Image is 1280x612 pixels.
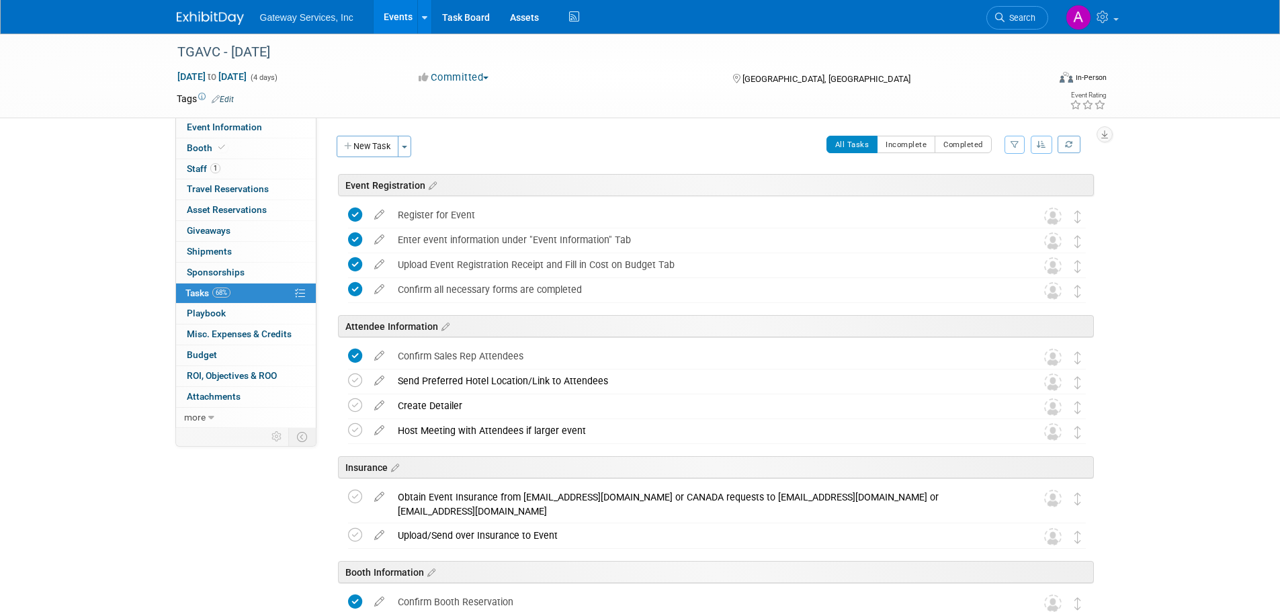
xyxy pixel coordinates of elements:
[1074,492,1081,505] i: Move task
[173,40,1028,64] div: TGAVC - [DATE]
[338,315,1094,337] div: Attendee Information
[1044,528,1062,545] img: Unassigned
[185,288,230,298] span: Tasks
[969,70,1107,90] div: Event Format
[1074,351,1081,364] i: Move task
[176,366,316,386] a: ROI, Objectives & ROO
[391,253,1017,276] div: Upload Event Registration Receipt and Fill in Cost on Budget Tab
[1074,210,1081,223] i: Move task
[1060,72,1073,83] img: Format-Inperson.png
[176,221,316,241] a: Giveaways
[176,324,316,345] a: Misc. Expenses & Credits
[176,159,316,179] a: Staff1
[187,370,277,381] span: ROI, Objectives & ROO
[249,73,278,82] span: (4 days)
[391,486,1017,523] div: Obtain Event Insurance from [EMAIL_ADDRESS][DOMAIN_NAME] or CANADA requests to [EMAIL_ADDRESS][DO...
[187,329,292,339] span: Misc. Expenses & Credits
[288,428,316,445] td: Toggle Event Tabs
[1066,5,1091,30] img: Alyson Evans
[826,136,878,153] button: All Tasks
[1044,232,1062,250] img: Unassigned
[187,204,267,215] span: Asset Reservations
[176,179,316,200] a: Travel Reservations
[391,419,1017,442] div: Host Meeting with Attendees if larger event
[1075,73,1107,83] div: In-Person
[986,6,1048,30] a: Search
[368,234,391,246] a: edit
[1058,136,1080,153] a: Refresh
[877,136,935,153] button: Incomplete
[338,174,1094,196] div: Event Registration
[368,375,391,387] a: edit
[1074,401,1081,414] i: Move task
[206,71,218,82] span: to
[176,408,316,428] a: more
[265,428,289,445] td: Personalize Event Tab Strip
[391,394,1017,417] div: Create Detailer
[1044,257,1062,275] img: Unassigned
[176,138,316,159] a: Booth
[391,524,1017,547] div: Upload/Send over Insurance to Event
[176,304,316,324] a: Playbook
[1074,285,1081,298] i: Move task
[210,163,220,173] span: 1
[1044,490,1062,507] img: Unassigned
[1044,398,1062,416] img: Unassigned
[391,228,1017,251] div: Enter event information under "Event Information" Tab
[212,95,234,104] a: Edit
[368,529,391,541] a: edit
[218,144,225,151] i: Booth reservation complete
[1044,423,1062,441] img: Unassigned
[176,283,316,304] a: Tasks68%
[391,369,1017,392] div: Send Preferred Hotel Location/Link to Attendees
[187,122,262,132] span: Event Information
[1070,92,1106,99] div: Event Rating
[187,267,245,277] span: Sponsorships
[176,200,316,220] a: Asset Reservations
[391,278,1017,301] div: Confirm all necessary forms are completed
[187,225,230,236] span: Giveaways
[176,345,316,365] a: Budget
[368,491,391,503] a: edit
[1044,282,1062,300] img: Unassigned
[1074,531,1081,543] i: Move task
[187,349,217,360] span: Budget
[176,242,316,262] a: Shipments
[391,204,1017,226] div: Register for Event
[176,387,316,407] a: Attachments
[1074,597,1081,610] i: Move task
[177,71,247,83] span: [DATE] [DATE]
[1074,235,1081,248] i: Move task
[177,11,244,25] img: ExhibitDay
[337,136,398,157] button: New Task
[368,350,391,362] a: edit
[368,400,391,412] a: edit
[1074,376,1081,389] i: Move task
[368,425,391,437] a: edit
[1044,374,1062,391] img: Unassigned
[260,12,353,23] span: Gateway Services, Inc
[438,319,450,333] a: Edit sections
[1044,595,1062,612] img: Unassigned
[187,142,228,153] span: Booth
[338,456,1094,478] div: Insurance
[1044,208,1062,225] img: Unassigned
[176,263,316,283] a: Sponsorships
[187,163,220,174] span: Staff
[187,308,226,318] span: Playbook
[187,246,232,257] span: Shipments
[212,288,230,298] span: 68%
[338,561,1094,583] div: Booth Information
[187,183,269,194] span: Travel Reservations
[368,596,391,608] a: edit
[368,283,391,296] a: edit
[176,118,316,138] a: Event Information
[425,178,437,191] a: Edit sections
[424,565,435,578] a: Edit sections
[935,136,992,153] button: Completed
[184,412,206,423] span: more
[177,92,234,105] td: Tags
[742,74,910,84] span: [GEOGRAPHIC_DATA], [GEOGRAPHIC_DATA]
[1005,13,1035,23] span: Search
[368,209,391,221] a: edit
